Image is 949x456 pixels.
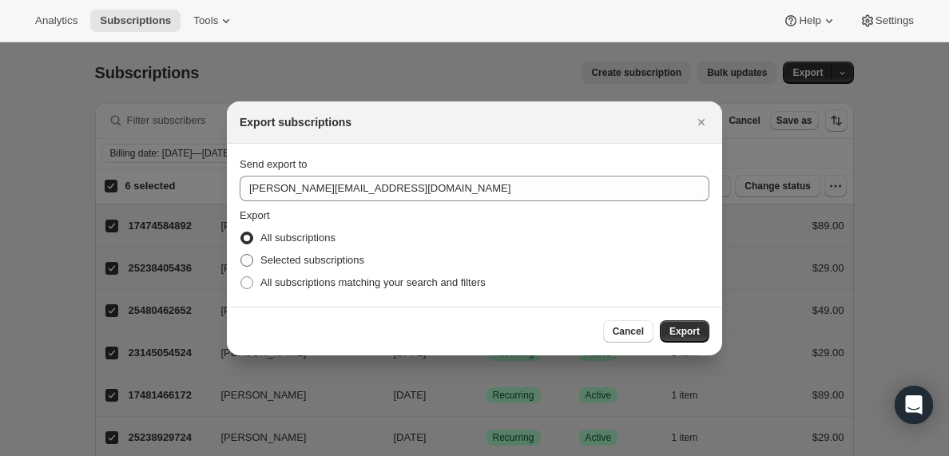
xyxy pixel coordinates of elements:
span: Analytics [35,14,77,27]
button: Settings [850,10,923,32]
span: Export [669,325,700,338]
span: All subscriptions [260,232,336,244]
span: Export [240,209,270,221]
button: Analytics [26,10,87,32]
span: All subscriptions matching your search and filters [260,276,486,288]
h2: Export subscriptions [240,114,351,130]
span: Selected subscriptions [260,254,364,266]
span: Help [799,14,820,27]
button: Close [690,111,713,133]
span: Send export to [240,158,308,170]
span: Cancel [613,325,644,338]
div: Open Intercom Messenger [895,386,933,424]
button: Subscriptions [90,10,181,32]
button: Help [773,10,846,32]
button: Export [660,320,709,343]
span: Tools [193,14,218,27]
span: Settings [876,14,914,27]
button: Cancel [603,320,653,343]
span: Subscriptions [100,14,171,27]
button: Tools [184,10,244,32]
